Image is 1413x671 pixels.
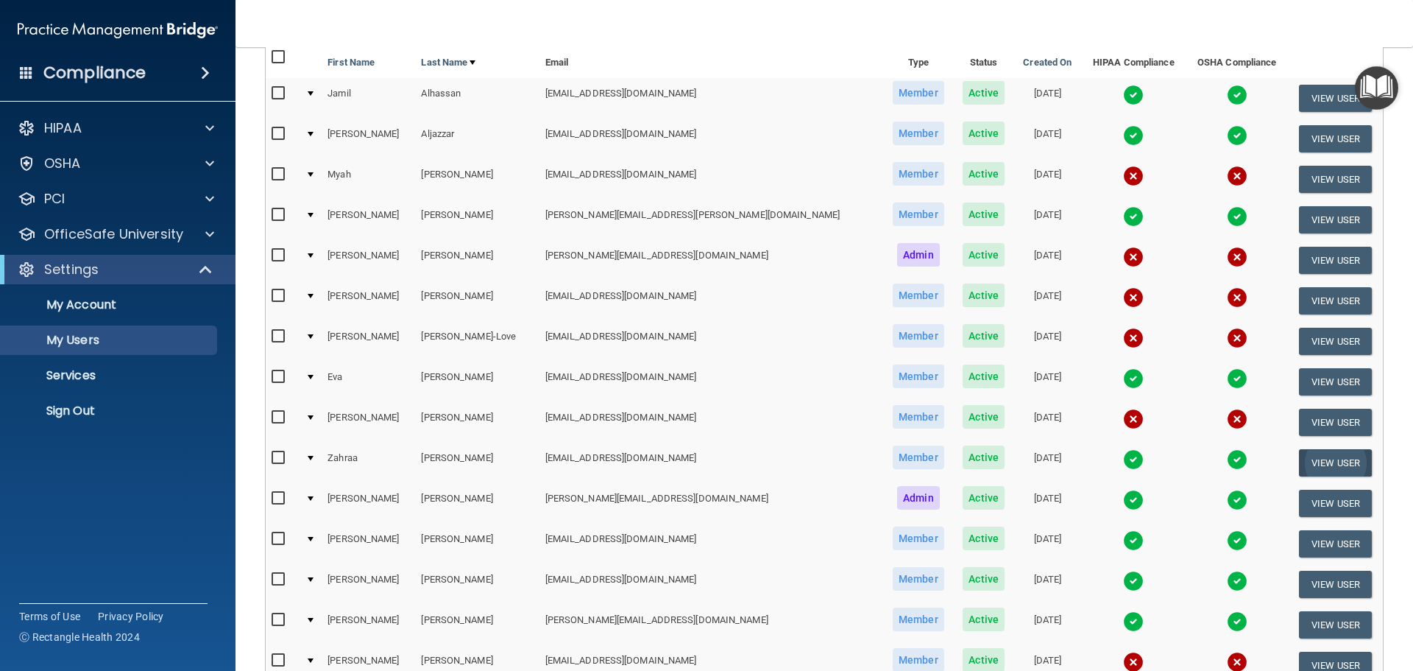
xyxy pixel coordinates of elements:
span: Active [963,365,1005,388]
p: Sign Out [10,404,210,418]
a: Terms of Use [19,609,80,624]
td: [PERSON_NAME] [415,281,539,321]
a: OfficeSafe University [18,225,214,243]
td: Myah [322,159,415,200]
a: HIPAA [18,119,214,137]
img: tick.e7d51cea.svg [1123,125,1144,146]
th: Email [539,43,883,78]
img: cross.ca9f0e7f.svg [1227,247,1247,267]
button: View User [1299,530,1372,558]
a: Settings [18,261,213,278]
img: tick.e7d51cea.svg [1123,530,1144,551]
td: [EMAIL_ADDRESS][DOMAIN_NAME] [539,78,883,119]
td: [DATE] [1013,78,1081,119]
th: HIPAA Compliance [1081,43,1186,78]
td: [EMAIL_ADDRESS][DOMAIN_NAME] [539,524,883,564]
td: [DATE] [1013,524,1081,564]
img: tick.e7d51cea.svg [1123,85,1144,105]
img: cross.ca9f0e7f.svg [1227,166,1247,186]
a: Last Name [421,54,475,71]
td: [PERSON_NAME] [322,483,415,524]
span: Active [963,203,1005,226]
td: [PERSON_NAME] [415,240,539,281]
td: [PERSON_NAME]-Love [415,321,539,362]
td: [DATE] [1013,443,1081,483]
span: Active [963,122,1005,145]
td: [DATE] [1013,321,1081,362]
td: [PERSON_NAME] [415,200,539,240]
p: My Users [10,333,210,348]
td: [DATE] [1013,159,1081,200]
span: Active [963,405,1005,429]
td: [EMAIL_ADDRESS][DOMAIN_NAME] [539,119,883,159]
img: tick.e7d51cea.svg [1227,85,1247,105]
td: [PERSON_NAME][EMAIL_ADDRESS][PERSON_NAME][DOMAIN_NAME] [539,200,883,240]
span: Active [963,324,1005,348]
td: [EMAIL_ADDRESS][DOMAIN_NAME] [539,402,883,443]
span: Member [893,405,944,429]
span: Member [893,203,944,226]
td: [EMAIL_ADDRESS][DOMAIN_NAME] [539,281,883,321]
td: [PERSON_NAME] [415,564,539,605]
span: Active [963,608,1005,631]
img: tick.e7d51cea.svg [1227,449,1247,470]
span: Active [963,284,1005,307]
td: Jamil [322,78,415,119]
button: View User [1299,206,1372,233]
button: View User [1299,368,1372,396]
th: OSHA Compliance [1186,43,1288,78]
button: View User [1299,490,1372,517]
td: [DATE] [1013,362,1081,402]
td: [PERSON_NAME] [322,119,415,159]
span: Member [893,162,944,186]
img: cross.ca9f0e7f.svg [1123,247,1144,267]
td: [PERSON_NAME] [322,605,415,645]
img: cross.ca9f0e7f.svg [1227,409,1247,429]
button: Open Resource Center [1355,66,1398,110]
img: tick.e7d51cea.svg [1123,449,1144,470]
span: Member [893,608,944,631]
button: View User [1299,409,1372,436]
td: [PERSON_NAME] [415,362,539,402]
img: tick.e7d51cea.svg [1123,490,1144,510]
td: [PERSON_NAME] [415,402,539,443]
img: tick.e7d51cea.svg [1123,611,1144,632]
img: cross.ca9f0e7f.svg [1123,409,1144,429]
td: [PERSON_NAME][EMAIL_ADDRESS][DOMAIN_NAME] [539,605,883,645]
button: View User [1299,328,1372,355]
span: Active [963,446,1005,469]
p: My Account [10,298,210,312]
td: [PERSON_NAME] [322,281,415,321]
p: OfficeSafe University [44,225,183,243]
td: [PERSON_NAME] [415,483,539,524]
a: PCI [18,190,214,208]
td: [EMAIL_ADDRESS][DOMAIN_NAME] [539,443,883,483]
td: [EMAIL_ADDRESS][DOMAIN_NAME] [539,362,883,402]
img: tick.e7d51cea.svg [1123,206,1144,227]
h4: Compliance [43,63,146,83]
td: [DATE] [1013,240,1081,281]
img: PMB logo [18,15,218,45]
img: cross.ca9f0e7f.svg [1123,287,1144,308]
button: View User [1299,85,1372,112]
img: cross.ca9f0e7f.svg [1227,328,1247,348]
td: [PERSON_NAME] [415,524,539,564]
span: Active [963,567,1005,591]
span: Admin [897,243,940,267]
button: View User [1299,166,1372,193]
td: [PERSON_NAME] [322,524,415,564]
p: HIPAA [44,119,82,137]
button: View User [1299,247,1372,274]
td: [PERSON_NAME] [322,564,415,605]
td: [PERSON_NAME][EMAIL_ADDRESS][DOMAIN_NAME] [539,240,883,281]
td: [EMAIL_ADDRESS][DOMAIN_NAME] [539,564,883,605]
td: [PERSON_NAME] [415,159,539,200]
img: tick.e7d51cea.svg [1227,368,1247,389]
span: Member [893,567,944,591]
span: Member [893,324,944,348]
td: [PERSON_NAME] [322,402,415,443]
p: Settings [44,261,99,278]
td: [DATE] [1013,119,1081,159]
span: Member [893,122,944,145]
img: cross.ca9f0e7f.svg [1227,287,1247,308]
